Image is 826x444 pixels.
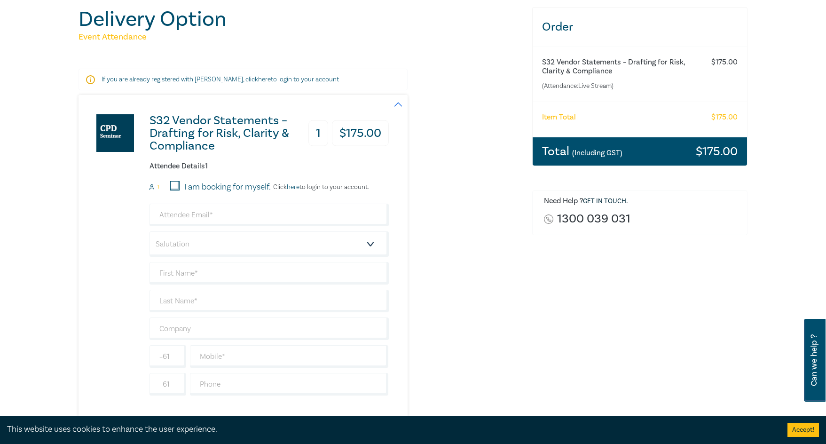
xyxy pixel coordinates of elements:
input: Phone [190,373,389,396]
input: Mobile* [190,345,389,368]
input: First Name* [149,262,389,285]
h6: Need Help ? . [544,197,740,206]
small: 1 [157,184,159,190]
h3: Order [533,8,747,47]
h5: Event Attendance [79,32,521,43]
button: Accept cookies [787,423,819,437]
h6: $ 175.00 [711,58,738,67]
input: Last Name* [149,290,389,312]
h3: S32 Vendor Statements – Drafting for Risk, Clarity & Compliance [149,114,304,152]
div: This website uses cookies to enhance the user experience. [7,423,773,436]
input: Company [149,317,389,340]
h3: $ 175.00 [332,120,389,146]
small: (Attendance: Live Stream ) [542,81,700,91]
input: Attendee Email* [149,204,389,226]
h6: Item Total [542,113,576,122]
h3: 1 [308,120,328,146]
p: Click to login to your account. [271,183,369,191]
h1: Delivery Option [79,7,521,32]
h3: Total [542,145,622,158]
a: 1300 039 031 [557,213,630,225]
h6: $ 175.00 [711,113,738,122]
h6: Attendee Details 1 [149,162,389,171]
input: +61 [149,345,186,368]
p: If you are already registered with [PERSON_NAME], click to login to your account [102,75,385,84]
img: S32 Vendor Statements – Drafting for Risk, Clarity & Compliance [96,114,134,152]
h3: $ 175.00 [696,145,738,158]
input: +61 [149,373,186,396]
a: Get in touch [583,197,626,206]
a: here [258,75,271,84]
label: I am booking for myself. [184,181,271,193]
small: (Including GST) [572,148,622,158]
span: Can we help ? [810,325,818,396]
h6: S32 Vendor Statements – Drafting for Risk, Clarity & Compliance [542,58,700,76]
a: here [287,183,299,191]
